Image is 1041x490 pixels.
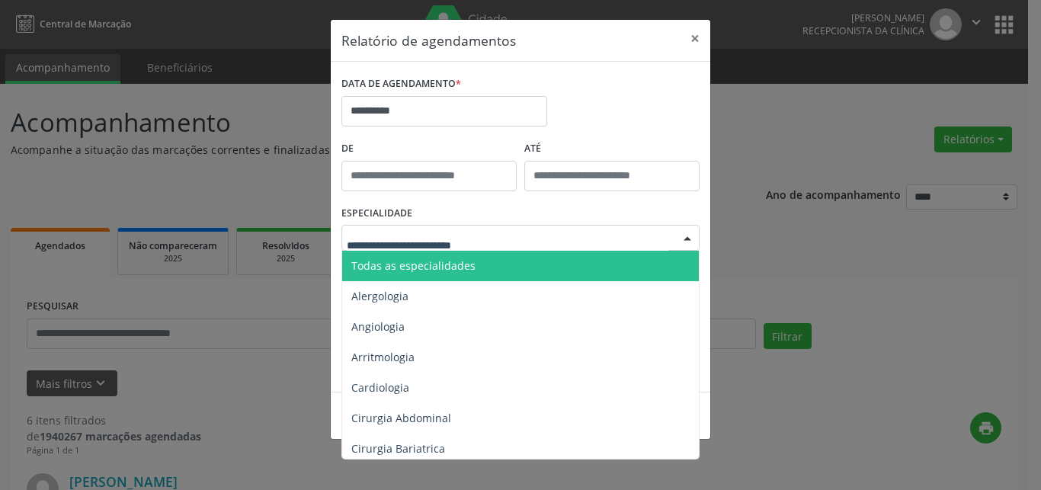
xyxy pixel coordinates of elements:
span: Arritmologia [351,350,415,364]
button: Close [680,20,710,57]
span: Cirurgia Bariatrica [351,441,445,456]
span: Cardiologia [351,380,409,395]
span: Todas as especialidades [351,258,476,273]
span: Alergologia [351,289,408,303]
label: De [341,137,517,161]
span: Angiologia [351,319,405,334]
label: DATA DE AGENDAMENTO [341,72,461,96]
span: Cirurgia Abdominal [351,411,451,425]
label: ATÉ [524,137,700,161]
h5: Relatório de agendamentos [341,30,516,50]
label: ESPECIALIDADE [341,202,412,226]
